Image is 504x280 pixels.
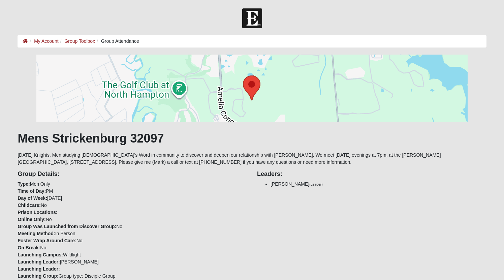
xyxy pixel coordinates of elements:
strong: Foster Wrap Around Care: [18,238,76,243]
img: Church of Eleven22 Logo [242,8,262,28]
strong: Childcare: [18,203,40,208]
strong: Type: [18,181,30,187]
strong: Launching Leader: [18,266,60,272]
li: [PERSON_NAME] [271,181,486,188]
strong: Day of Week: [18,195,47,201]
a: My Account [34,38,58,44]
strong: Launching Campus: [18,252,63,257]
strong: Time of Day: [18,188,46,194]
h1: Mens Strickenburg 32097 [18,131,486,146]
strong: On Break: [18,245,40,250]
strong: Meeting Method: [18,231,55,236]
a: Group Toolbox [64,38,95,44]
li: Group Attendance [95,38,139,45]
h4: Leaders: [257,170,486,178]
small: (Leader) [309,182,323,186]
h4: Group Details: [18,170,247,178]
strong: Online Only: [18,217,45,222]
strong: Group Was Launched from Discover Group: [18,224,116,229]
strong: Prison Locations: [18,210,57,215]
strong: Launching Leader: [18,259,60,265]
